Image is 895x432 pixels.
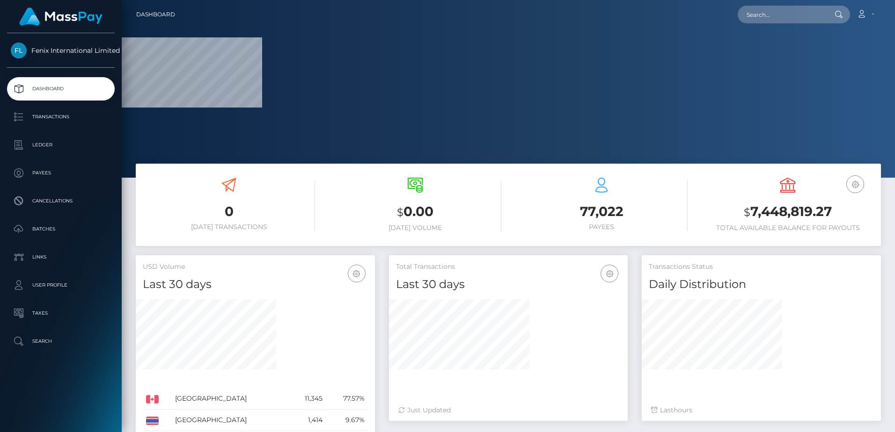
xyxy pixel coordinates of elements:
a: Dashboard [136,5,175,24]
img: Fenix International Limited [11,43,27,58]
p: Cancellations [11,194,111,208]
a: Taxes [7,302,115,325]
p: Links [11,250,111,264]
h4: Last 30 days [143,276,368,293]
small: $ [397,206,403,219]
p: Taxes [11,306,111,320]
span: Fenix International Limited [7,46,115,55]
div: Just Updated [398,405,619,415]
td: [GEOGRAPHIC_DATA] [172,388,289,410]
input: Search... [738,6,826,23]
img: CA.png [146,395,159,403]
a: Payees [7,161,115,185]
a: Links [7,245,115,269]
td: 11,345 [289,388,325,410]
h4: Last 30 days [396,276,621,293]
a: User Profile [7,274,115,297]
p: Ledger [11,138,111,152]
h6: [DATE] Transactions [143,223,315,231]
small: $ [744,206,750,219]
p: Dashboard [11,82,111,96]
h5: USD Volume [143,262,368,272]
h6: [DATE] Volume [329,224,501,232]
h5: Total Transactions [396,262,621,272]
h4: Daily Distribution [649,276,874,293]
img: TH.png [146,417,159,425]
p: User Profile [11,278,111,292]
a: Transactions [7,105,115,129]
h3: 77,022 [515,202,688,221]
p: Payees [11,166,111,180]
td: [GEOGRAPHIC_DATA] [172,410,289,431]
a: Cancellations [7,189,115,213]
h6: Payees [515,223,688,231]
a: Search [7,330,115,353]
h3: 0 [143,202,315,221]
p: Transactions [11,110,111,124]
td: 1,414 [289,410,325,431]
p: Search [11,334,111,348]
p: Batches [11,222,111,236]
h3: 7,448,819.27 [702,202,874,222]
div: Last hours [651,405,872,415]
a: Batches [7,217,115,241]
a: Ledger [7,133,115,157]
td: 77.57% [326,388,368,410]
td: 9.67% [326,410,368,431]
h3: 0.00 [329,202,501,222]
h6: Total Available Balance for Payouts [702,224,874,232]
img: MassPay Logo [19,7,103,26]
h5: Transactions Status [649,262,874,272]
a: Dashboard [7,77,115,101]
